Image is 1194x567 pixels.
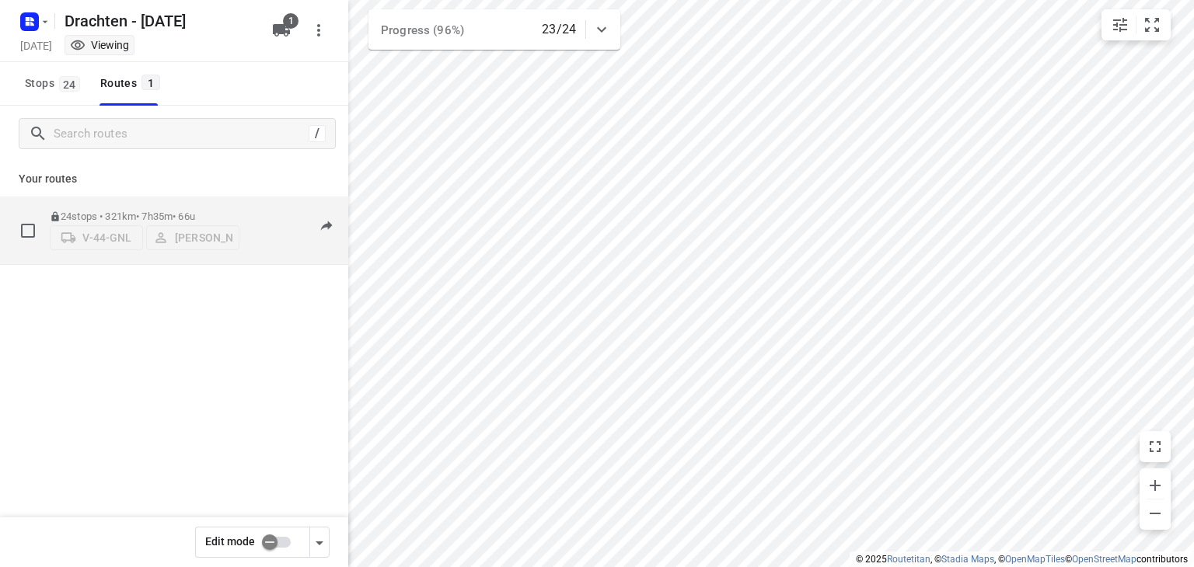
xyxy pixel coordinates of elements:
[1101,9,1171,40] div: small contained button group
[100,74,165,93] div: Routes
[303,15,334,46] button: More
[856,554,1188,565] li: © 2025 , © , © © contributors
[1072,554,1136,565] a: OpenStreetMap
[141,75,160,90] span: 1
[309,125,326,142] div: /
[1105,9,1136,40] button: Map settings
[50,210,239,222] p: 24 stops • 321km • 7h35m • 66u
[1136,9,1168,40] button: Fit zoom
[381,23,464,37] span: Progress (96%)
[12,215,44,246] span: Select
[1005,554,1065,565] a: OpenMapTiles
[266,15,297,46] button: 1
[54,122,309,146] input: Search routes
[205,535,255,548] span: Edit mode
[887,554,930,565] a: Routetitan
[19,171,330,187] p: Your routes
[283,13,298,29] span: 1
[25,74,85,93] span: Stops
[941,554,994,565] a: Stadia Maps
[310,532,329,551] div: Driver app settings
[70,37,129,53] div: You are currently in view mode. To make any changes, go to edit project.
[311,210,342,242] button: Send to driver
[59,76,80,92] span: 24
[542,20,576,39] p: 23/24
[368,9,620,50] div: Progress (96%)23/24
